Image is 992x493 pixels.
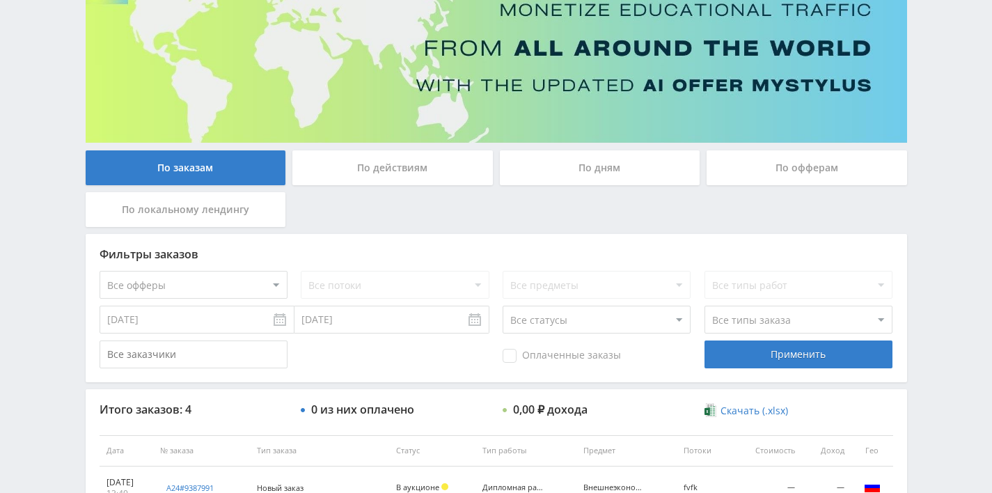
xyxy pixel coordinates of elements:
th: Тип заказа [250,435,389,467]
div: 0,00 ₽ дохода [513,403,588,416]
div: fvfk [684,483,725,492]
div: По действиям [292,150,493,185]
img: xlsx [704,403,716,417]
span: Новый заказ [257,483,304,493]
th: Гео [851,435,893,467]
span: В аукционе [396,482,439,492]
div: Итого заказов: 4 [100,403,288,416]
div: Внешнеэкономическая деятельность [583,483,646,492]
span: Оплаченные заказы [503,349,621,363]
div: Применить [704,341,892,368]
span: Скачать (.xlsx) [721,405,788,416]
div: Фильтры заказов [100,248,893,260]
th: Стоимость [732,435,802,467]
th: Дата [100,435,153,467]
a: Скачать (.xlsx) [704,404,788,418]
th: Предмет [576,435,677,467]
div: По дням [500,150,700,185]
span: Холд [441,483,448,490]
input: Все заказчики [100,341,288,368]
div: Дипломная работа [482,483,545,492]
th: Статус [389,435,476,467]
th: Тип работы [475,435,576,467]
th: Доход [802,435,851,467]
th: Потоки [677,435,732,467]
div: По локальному лендингу [86,192,286,227]
div: По заказам [86,150,286,185]
div: По офферам [707,150,907,185]
th: № заказа [153,435,250,467]
div: [DATE] [107,477,146,488]
div: 0 из них оплачено [311,403,414,416]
